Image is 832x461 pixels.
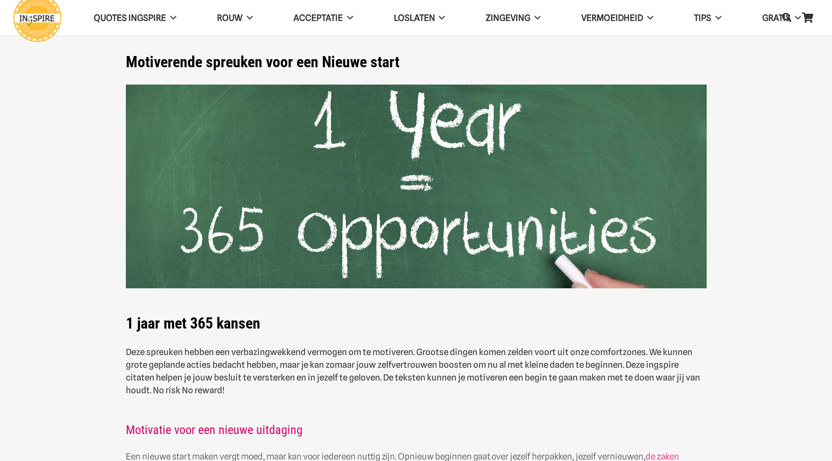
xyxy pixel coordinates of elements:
[776,6,797,30] a: Zoeken
[217,13,243,23] span: ROUW
[486,13,530,23] span: Zingeving
[73,5,197,31] a: QUOTES INGSPIRE
[273,5,373,31] a: Acceptatie
[126,302,707,333] h1: 1 jaar met 365 kansen
[126,423,303,437] a: Motivatie voor een nieuwe uitdaging
[742,5,821,31] a: GRATIS
[126,347,700,395] strong: Deze spreuken hebben een verbazingwekkend vermogen om te motiveren. Grootse dingen komen zelden v...
[561,5,674,31] a: VERMOEIDHEID
[581,13,643,23] span: VERMOEIDHEID
[126,53,707,71] h1: Motiverende spreuken voor een Nieuwe start
[694,13,711,23] span: TIPS
[373,5,466,31] a: Loslaten
[126,85,707,289] img: Motivatie spreuken met motiverende teksten van ingspire over de moed niet opgeven en meer werkgeluk
[293,13,343,23] span: Acceptatie
[465,5,561,31] a: Zingeving
[197,5,273,31] a: ROUW
[762,13,791,23] span: GRATIS
[674,5,742,31] a: TIPS
[394,13,435,23] span: Loslaten
[94,13,166,23] span: QUOTES INGSPIRE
